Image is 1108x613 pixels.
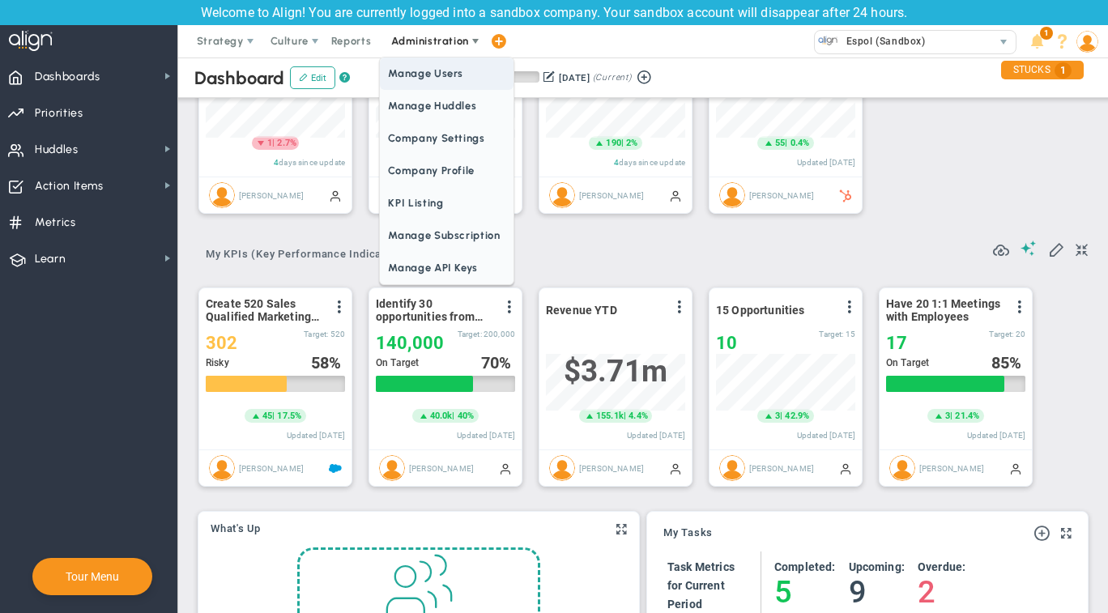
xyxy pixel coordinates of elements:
[277,138,296,148] span: 2.7%
[206,333,237,353] span: 302
[989,330,1013,338] span: Target:
[775,137,785,150] span: 55
[991,354,1026,372] div: %
[886,357,929,368] span: On Target
[290,66,335,89] button: Edit
[775,410,780,423] span: 3
[198,241,415,267] span: My KPIs (Key Performance Indicators)
[1040,27,1053,40] span: 1
[614,158,619,167] span: 4
[749,190,814,199] span: [PERSON_NAME]
[955,411,979,421] span: 21.4%
[380,122,513,155] span: Company Settings
[774,560,836,574] h4: Completed:
[35,133,79,167] span: Huddles
[579,463,644,472] span: [PERSON_NAME]
[35,206,76,240] span: Metrics
[546,304,617,317] span: Revenue YTD
[452,411,454,421] span: |
[627,431,685,440] span: Updated [DATE]
[209,182,235,208] img: Jane Wilson
[838,31,926,52] span: Espol (Sandbox)
[380,57,513,90] span: Manage Users
[481,354,516,372] div: %
[272,411,275,421] span: |
[380,219,513,252] span: Manage Subscription
[380,90,513,122] span: Manage Huddles
[279,158,345,167] span: days since update
[380,252,513,284] span: Manage API Keys
[1025,25,1050,57] li: Announcements
[1021,241,1037,256] span: Suggestions (AI Feature)
[376,333,444,353] span: 140,000
[839,462,852,475] span: Manually Updated
[785,138,787,148] span: |
[379,455,405,481] img: Alvaro Sandoval
[785,411,809,421] span: 42.9%
[564,354,667,389] span: $3,707,282
[918,574,965,610] h4: 2
[780,411,782,421] span: |
[579,190,644,199] span: [PERSON_NAME]
[945,410,950,423] span: 3
[457,431,515,440] span: Updated [DATE]
[197,35,244,47] span: Strategy
[967,431,1025,440] span: Updated [DATE]
[716,304,805,317] span: 15 Opportunities
[849,574,905,610] h4: 9
[1009,462,1022,475] span: Manually Updated
[549,182,575,208] img: Katie Williams
[667,579,725,592] span: for Current
[277,411,301,421] span: 17.5%
[606,137,620,150] span: 190
[35,96,83,130] span: Priorities
[287,431,345,440] span: Updated [DATE]
[409,463,474,472] span: [PERSON_NAME]
[376,357,419,368] span: On Target
[626,138,637,148] span: 2%
[669,462,682,475] span: Manually Updated
[35,169,104,203] span: Action Items
[886,297,1004,323] span: Have 20 1:1 Meetings with Employees
[1001,61,1084,79] div: STUCKS
[991,353,1009,372] span: 85
[271,35,309,47] span: Culture
[950,411,952,421] span: |
[1055,62,1072,79] span: 1
[559,70,590,85] div: [DATE]
[35,60,100,94] span: Dashboards
[481,353,499,372] span: 70
[797,431,855,440] span: Updated [DATE]
[839,189,852,202] span: HubSpot Enabled
[818,31,838,51] img: 33610.Company.photo
[593,70,632,85] span: (Current)
[749,463,814,472] span: [PERSON_NAME]
[549,455,575,481] img: Alvaro Sandoval
[663,527,713,540] a: My Tasks
[211,523,261,534] span: What's Up
[206,357,229,368] span: Risky
[484,330,515,338] span: 200,000
[629,411,648,421] span: 4.4%
[667,598,702,611] span: Period
[774,574,836,610] h4: 5
[719,455,745,481] img: Alvaro Sandoval
[198,241,415,270] button: My KPIs (Key Performance Indicators)
[211,523,261,536] button: What's Up
[1016,330,1025,338] span: 20
[209,455,235,481] img: Alvaro Sandoval
[330,330,345,338] span: 520
[311,353,329,372] span: 58
[35,242,66,276] span: Learn
[274,158,279,167] span: 4
[239,463,304,472] span: [PERSON_NAME]
[596,410,624,423] span: 155.1k
[329,462,342,475] span: Salesforce Enabled<br ></span>Sandbox: Quarterly Leads and Opportunities
[619,158,685,167] span: days since update
[663,527,713,539] span: My Tasks
[380,155,513,187] span: Company Profile
[797,158,855,167] span: Updated [DATE]
[1076,31,1098,53] img: 123218.Person.photo
[716,333,737,353] span: 10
